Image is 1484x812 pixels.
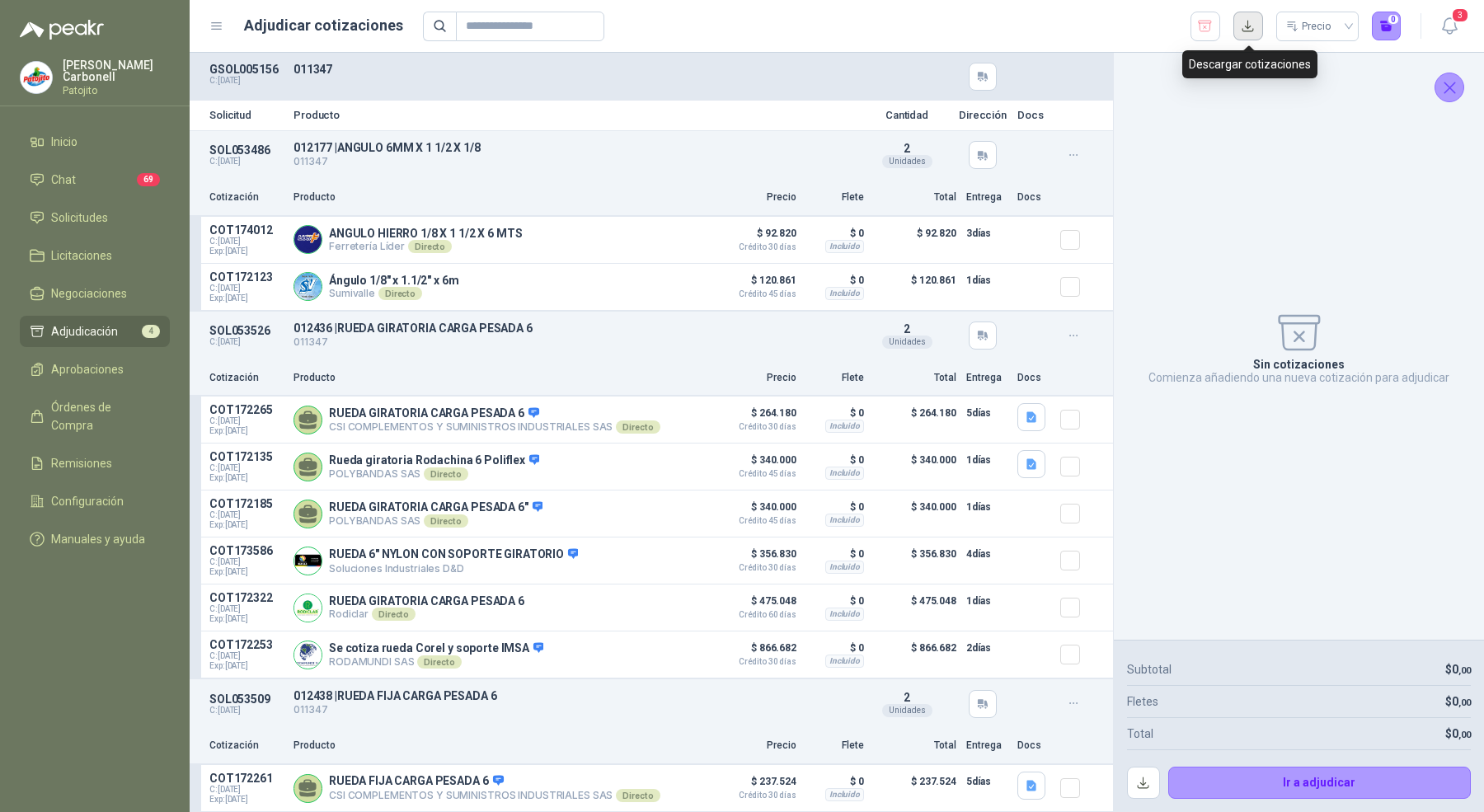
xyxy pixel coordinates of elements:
span: C: [DATE] [209,416,284,426]
span: ,00 [1458,665,1471,676]
p: 4 días [966,544,1007,564]
button: 0 [1372,12,1402,41]
span: Exp: [DATE] [209,795,284,805]
p: RODAMUNDI SAS [329,655,543,669]
p: $ 264.180 [874,403,956,436]
p: $ [1445,725,1471,743]
span: C: [DATE] [209,651,284,661]
span: ,00 [1458,697,1471,708]
p: 5 días [966,403,1007,423]
img: Company Logo [294,594,322,622]
p: 012438 | RUEDA FIJA CARGA PESADA 6 [294,689,856,702]
div: Incluido [825,420,864,433]
p: RUEDA GIRATORIA CARGA PESADA 6" [329,500,542,515]
p: ANGULO HIERRO 1/8 X 1 1/2 X 6 MTS [329,227,522,240]
span: Exp: [DATE] [209,426,284,436]
p: Ferretería Líder [329,240,522,253]
span: Exp: [DATE] [209,661,284,671]
p: SOL053526 [209,324,284,337]
p: Total [874,190,956,205]
p: COT172253 [209,638,284,651]
span: Exp: [DATE] [209,473,284,483]
p: COT172123 [209,270,284,284]
p: Ángulo 1/8" x 1.1/2" x 6m [329,274,459,287]
p: Precio [714,738,796,753]
p: Total [874,370,956,386]
p: Rodiclar [329,608,524,621]
div: Directo [424,467,467,481]
p: Entrega [966,738,1007,753]
span: 2 [904,691,910,704]
span: Crédito 60 días [714,611,796,619]
p: Docs [1017,370,1050,386]
img: Company Logo [21,62,52,93]
a: Configuración [20,486,170,517]
a: Inicio [20,126,170,157]
span: C: [DATE] [209,510,284,520]
p: $ 120.861 [714,270,796,298]
p: $ 0 [806,544,864,564]
span: C: [DATE] [209,284,284,293]
span: C: [DATE] [209,604,284,614]
span: Crédito 30 días [714,658,796,666]
p: CSI COMPLEMENTOS Y SUMINISTROS INDUSTRIALES SAS [329,789,660,802]
span: 2 [904,142,910,155]
span: Exp: [DATE] [209,614,284,624]
a: Adjudicación4 [20,316,170,347]
div: Unidades [882,704,932,717]
span: C: [DATE] [209,463,284,473]
p: C: [DATE] [209,706,284,716]
a: Aprobaciones [20,354,170,385]
span: C: [DATE] [209,237,284,246]
p: 012177 | ANGULO 6MM X 1 1/2 X 1/8 [294,141,856,154]
p: RUEDA GIRATORIA CARGA PESADA 6 [329,594,524,608]
p: Flete [806,370,864,386]
p: Sumivalle [329,287,459,300]
p: GSOL005156 [209,63,284,76]
span: Inicio [51,133,77,151]
p: Dirección [958,110,1007,120]
span: Solicitudes [51,209,108,227]
span: Licitaciones [51,246,112,265]
p: Docs [1017,190,1050,205]
p: Se cotiza rueda Corel y soporte IMSA [329,641,543,656]
p: 5 días [966,772,1007,791]
p: SOL053486 [209,143,284,157]
p: Docs [1017,110,1050,120]
span: Manuales y ayuda [51,530,145,548]
p: $ 0 [806,403,864,423]
p: $ 0 [806,591,864,611]
p: [PERSON_NAME] Carbonell [63,59,170,82]
span: C: [DATE] [209,557,284,567]
p: $ 264.180 [714,403,796,431]
div: Unidades [882,336,932,349]
p: 1 días [966,270,1007,290]
div: Directo [408,240,452,253]
div: Directo [378,287,422,300]
div: Incluido [825,561,864,574]
button: Ir a adjudicar [1168,767,1472,800]
span: Crédito 45 días [714,290,796,298]
span: 0 [1452,663,1471,676]
span: Adjudicación [51,322,118,340]
p: Total [874,738,956,753]
span: Exp: [DATE] [209,567,284,577]
p: RUEDA FIJA CARGA PESADA 6 [329,774,660,789]
p: $ 356.830 [714,544,796,572]
span: 69 [137,173,160,186]
p: 011347 [294,63,856,76]
span: 3 [1451,7,1469,23]
div: Incluido [825,514,864,527]
p: Flete [806,738,864,753]
p: $ 0 [806,638,864,658]
span: Exp: [DATE] [209,293,284,303]
a: Remisiones [20,448,170,479]
p: Fletes [1127,692,1158,711]
a: Solicitudes [20,202,170,233]
p: $ [1445,660,1471,678]
span: 2 [904,322,910,336]
p: Solicitud [209,110,284,120]
p: Comienza añadiendo una nueva cotización para adjudicar [1148,371,1449,384]
p: RUEDA 6" NYLON CON SOPORTE GIRATORIO [329,547,578,562]
p: 1 días [966,450,1007,470]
